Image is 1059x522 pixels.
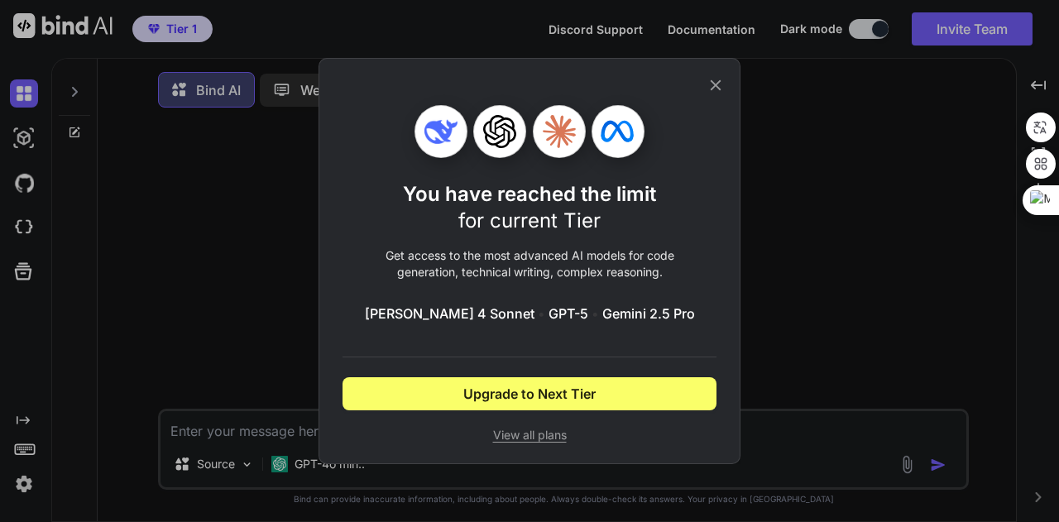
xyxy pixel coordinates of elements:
span: Gemini 2.5 Pro [602,304,695,323]
span: Upgrade to Next Tier [463,384,596,404]
img: Deepseek [424,115,458,148]
p: Get access to the most advanced AI models for code generation, technical writing, complex reasoning. [343,247,716,280]
span: GPT-5 [549,304,588,323]
span: for current Tier [458,208,601,232]
span: • [538,304,545,323]
h1: You have reached the limit [403,181,656,234]
button: Upgrade to Next Tier [343,377,716,410]
span: • [592,304,599,323]
span: [PERSON_NAME] 4 Sonnet [365,304,534,323]
span: View all plans [343,427,716,443]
